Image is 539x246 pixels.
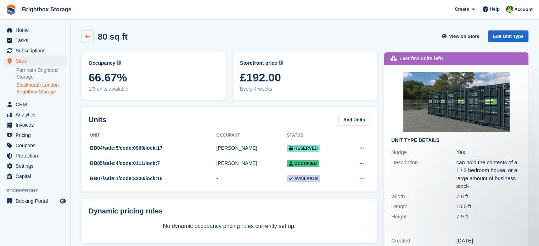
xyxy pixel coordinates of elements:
[16,161,58,171] span: Settings
[89,160,217,167] div: BB05/safe:4/code:0111/lock:7
[58,197,67,205] a: Preview store
[338,114,370,126] a: Add Units
[16,99,58,109] span: CRM
[16,120,58,130] span: Invoices
[391,193,456,201] div: Width
[391,148,456,156] div: Nudge
[4,171,67,181] a: menu
[506,6,513,13] img: Marlena
[217,160,287,167] div: [PERSON_NAME]
[16,25,58,35] span: Home
[217,144,287,152] div: [PERSON_NAME]
[217,171,287,186] td: -
[89,85,219,93] span: 1/3 units available
[16,110,58,120] span: Analytics
[240,71,370,84] span: £192.00
[287,145,320,152] span: Reserved
[4,25,67,35] a: menu
[89,71,219,84] span: 66.67%
[287,130,344,141] th: Status
[4,120,67,130] a: menu
[16,196,58,206] span: Booking Portal
[456,193,522,201] div: 7.8 ft
[449,33,479,40] span: View on Store
[89,144,217,152] div: BB04/safe:5/code:0909/lock:17
[391,138,521,143] h2: Unit Type details
[117,61,121,65] img: icon-info-grey-7440780725fd019a000dd9b08b2336e03edf1995a4989e88bcd33f0948082b44.svg
[287,160,319,167] span: Occupied
[89,222,370,230] p: No dynamic occupancy pricing rules currently set up.
[4,196,67,206] a: menu
[16,46,58,56] span: Subscriptions
[279,61,283,65] img: icon-info-grey-7440780725fd019a000dd9b08b2336e03edf1995a4989e88bcd33f0948082b44.svg
[456,202,522,211] div: 10.0 ft
[6,4,16,15] img: stora-icon-8386f47178a22dfd0bd8f6a31ec36ba5ce8667c1dd55bd0f319d3a0aa187defe.svg
[4,141,67,150] a: menu
[4,161,67,171] a: menu
[89,130,217,141] th: Unit
[456,148,522,156] div: Yes
[4,110,67,120] a: menu
[16,171,58,181] span: Capital
[456,159,522,190] div: can hold the contents of a 1 / 2 bedroom house, or a large amount of business stock
[4,99,67,109] a: menu
[89,114,106,125] h2: Units
[391,237,456,245] div: Created
[488,30,528,42] a: Edit Unit Type
[16,151,58,161] span: Protection
[98,32,128,41] h2: 80 sq ft
[16,35,58,45] span: Tasks
[6,187,71,194] span: Storefront
[19,4,74,15] a: Brightbox Storage
[240,85,370,93] span: Every 4 weeks
[89,175,217,182] div: BB07/safe:1/code:3200/lock:18
[391,159,456,190] div: Description
[217,130,287,141] th: Occupant
[4,35,67,45] a: menu
[4,46,67,56] a: menu
[16,56,58,66] span: Sites
[490,6,500,13] span: Help
[514,6,533,13] span: Account
[240,59,277,67] span: Storefront price
[16,141,58,150] span: Coupons
[399,55,443,62] div: Last few units left!
[403,72,510,132] img: BBS-Site-02%20(1).png
[441,30,482,42] a: View on Store
[4,151,67,161] a: menu
[287,175,320,182] span: Available
[4,56,67,66] a: menu
[456,213,522,221] div: 7.9 ft
[4,130,67,140] a: menu
[16,82,67,95] a: Blackheath London Brightbox Storage
[455,6,469,13] span: Create
[16,67,67,80] a: Farnham Brightbox Storage
[456,237,522,245] div: [DATE]
[16,130,58,140] span: Pricing
[89,206,370,216] div: Dynamic pricing rules
[391,213,456,221] div: Height
[89,59,115,67] span: Occupancy
[391,202,456,211] div: Length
